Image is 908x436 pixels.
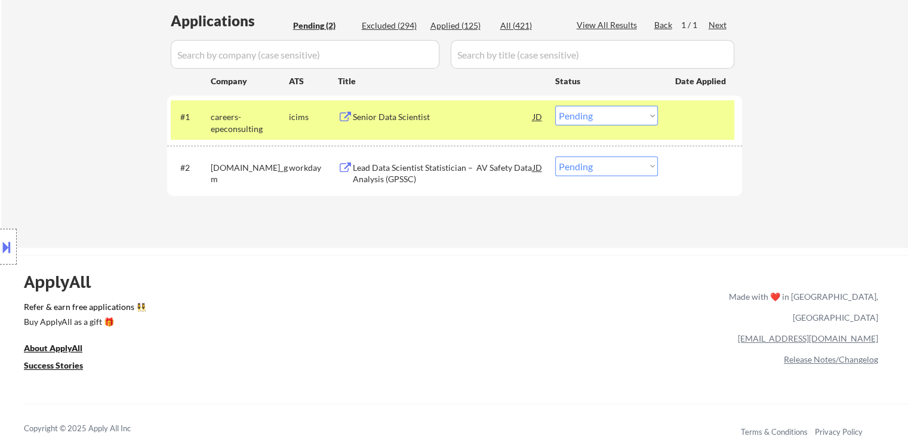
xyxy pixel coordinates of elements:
a: [EMAIL_ADDRESS][DOMAIN_NAME] [738,333,878,343]
div: View All Results [577,19,641,31]
div: Excluded (294) [362,20,421,32]
input: Search by title (case sensitive) [451,40,734,69]
div: JD [532,156,544,178]
div: Pending (2) [293,20,353,32]
div: Senior Data Scientist [353,111,533,123]
div: Title [338,75,544,87]
div: Date Applied [675,75,728,87]
div: icims [289,111,338,123]
div: workday [289,162,338,174]
div: Applied (125) [430,20,490,32]
div: Lead Data Scientist Statistician – AV Safety Data Analysis (GPSSC) [353,162,533,185]
div: Status [555,70,658,91]
div: [DOMAIN_NAME]_gm [211,162,289,185]
div: careers-epeconsulting [211,111,289,134]
a: Refer & earn free applications 👯‍♀️ [24,303,479,315]
div: All (421) [500,20,560,32]
div: 1 / 1 [681,19,709,31]
input: Search by company (case sensitive) [171,40,439,69]
div: Copyright © 2025 Apply All Inc [24,423,161,435]
div: Next [709,19,728,31]
div: Made with ❤️ in [GEOGRAPHIC_DATA], [GEOGRAPHIC_DATA] [724,286,878,328]
div: Applications [171,14,289,28]
div: ATS [289,75,338,87]
a: Release Notes/Changelog [784,354,878,364]
div: Back [654,19,673,31]
div: Company [211,75,289,87]
div: JD [532,106,544,127]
